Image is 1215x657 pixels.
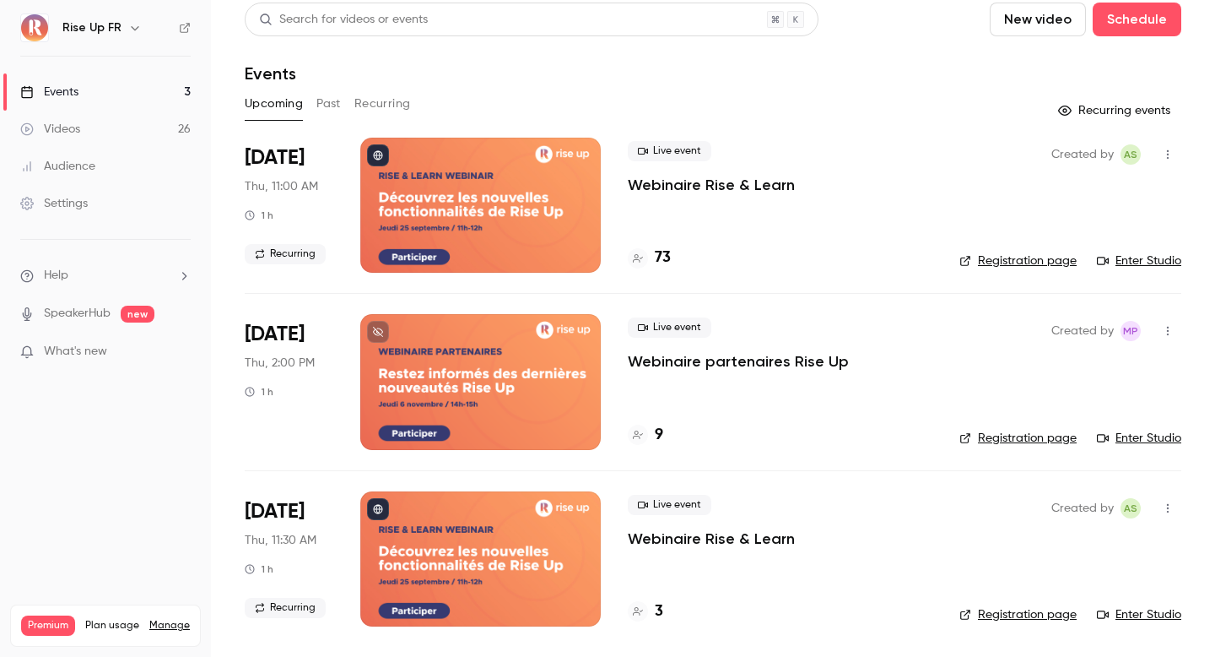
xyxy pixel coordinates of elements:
h4: 9 [655,424,663,447]
span: Created by [1051,321,1114,341]
li: help-dropdown-opener [20,267,191,285]
span: MP [1123,321,1138,341]
div: 1 h [245,562,273,576]
span: Thu, 11:30 AM [245,532,316,549]
button: New video [990,3,1086,36]
button: Schedule [1093,3,1181,36]
span: Plan usage [85,619,139,633]
a: Enter Studio [1097,430,1181,447]
span: Thu, 2:00 PM [245,355,315,372]
button: Past [316,90,341,117]
a: Webinaire Rise & Learn [628,175,795,195]
a: SpeakerHub [44,305,111,323]
div: 1 h [245,209,273,222]
h4: 3 [655,600,663,623]
div: Dec 18 Thu, 11:30 AM (Europe/Paris) [245,491,333,627]
div: Nov 6 Thu, 2:00 PM (Europe/Paris) [245,314,333,449]
span: What's new [44,343,107,361]
span: Recurring [245,244,326,264]
span: Premium [21,616,75,636]
span: Live event [628,495,711,515]
a: Enter Studio [1097,606,1181,623]
span: [DATE] [245,321,305,348]
span: Created by [1051,144,1114,165]
div: 1 h [245,385,273,399]
div: Settings [20,195,88,212]
a: Webinaire partenaires Rise Up [628,351,849,372]
span: Aliocha Segard [1120,498,1141,519]
span: AS [1124,144,1137,165]
iframe: Noticeable Trigger [170,345,191,360]
img: Rise Up FR [21,14,48,41]
a: Enter Studio [1097,252,1181,269]
a: Registration page [959,252,1077,269]
a: 73 [628,247,671,269]
h6: Rise Up FR [62,19,121,36]
span: [DATE] [245,144,305,171]
button: Recurring [354,90,411,117]
a: Manage [149,619,190,633]
a: Registration page [959,606,1077,623]
span: new [121,306,154,323]
span: Live event [628,318,711,338]
button: Upcoming [245,90,303,117]
span: Morgane Philbert [1120,321,1141,341]
a: Registration page [959,430,1077,447]
div: Sep 25 Thu, 11:00 AM (Europe/Paris) [245,138,333,273]
h4: 73 [655,247,671,269]
span: Live event [628,141,711,161]
div: Audience [20,158,95,175]
span: Recurring [245,598,326,618]
span: [DATE] [245,498,305,525]
a: 3 [628,600,663,623]
span: AS [1124,498,1137,519]
span: Help [44,267,68,285]
div: Search for videos or events [259,11,428,29]
h1: Events [245,63,296,84]
a: Webinaire Rise & Learn [628,529,795,549]
span: Thu, 11:00 AM [245,178,318,195]
button: Recurring events [1050,97,1181,124]
span: Aliocha Segard [1120,144,1141,165]
span: Created by [1051,498,1114,519]
a: 9 [628,424,663,447]
div: Events [20,84,78,100]
div: Videos [20,121,80,138]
